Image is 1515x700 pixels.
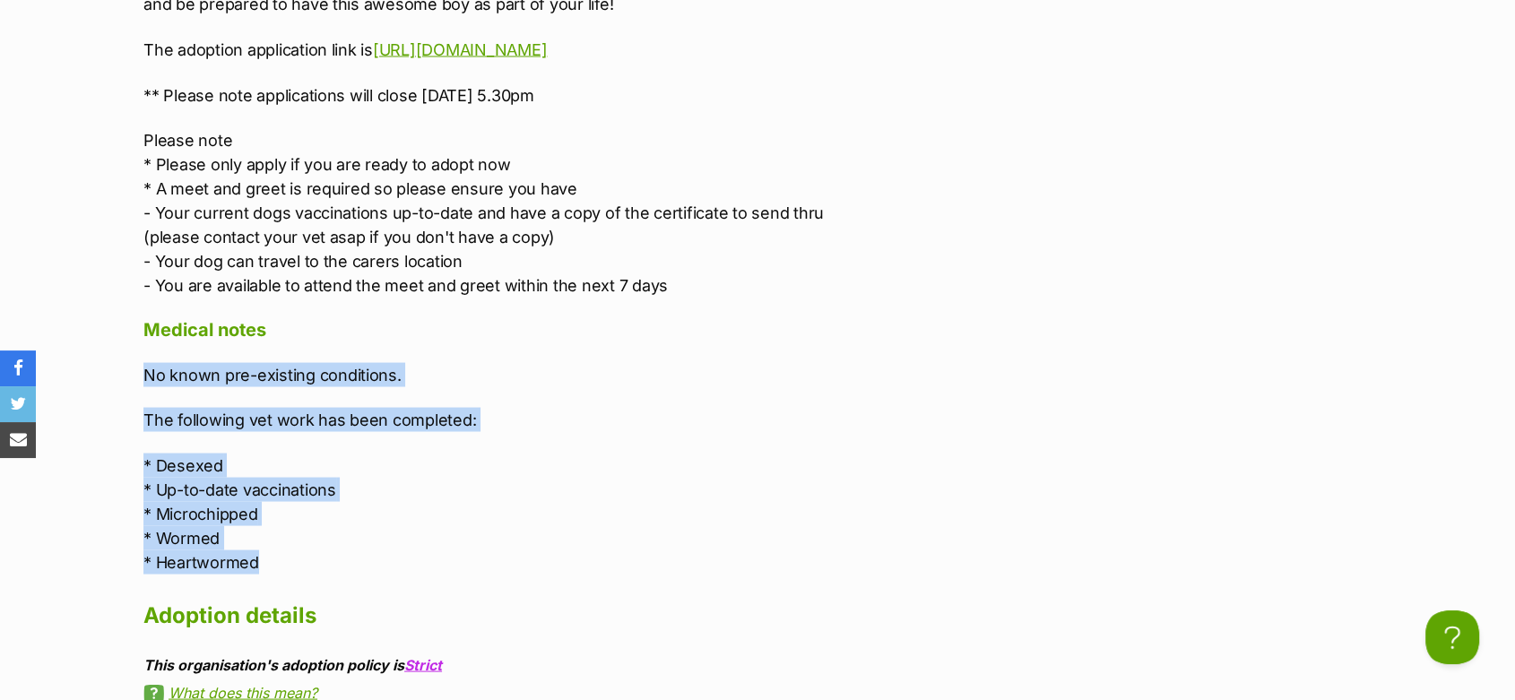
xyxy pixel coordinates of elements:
[143,37,884,61] p: The adoption application link is
[143,453,884,574] p: * Desexed * Up-to-date vaccinations * Microchipped * Wormed * Heartwormed
[143,82,884,107] p: ** Please note applications will close [DATE] 5.30pm
[143,684,884,700] a: What does this mean?
[143,362,884,386] p: No known pre-existing conditions.
[404,655,442,673] a: Strict
[143,595,884,635] h2: Adoption details
[143,127,884,297] p: Please note * Please only apply if you are ready to adopt now * A meet and greet is required so p...
[143,317,884,341] h4: Medical notes
[143,656,884,672] div: This organisation's adoption policy is
[143,407,884,431] p: The following vet work has been completed:
[373,39,547,58] a: [URL][DOMAIN_NAME]
[1425,610,1479,664] iframe: Help Scout Beacon - Open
